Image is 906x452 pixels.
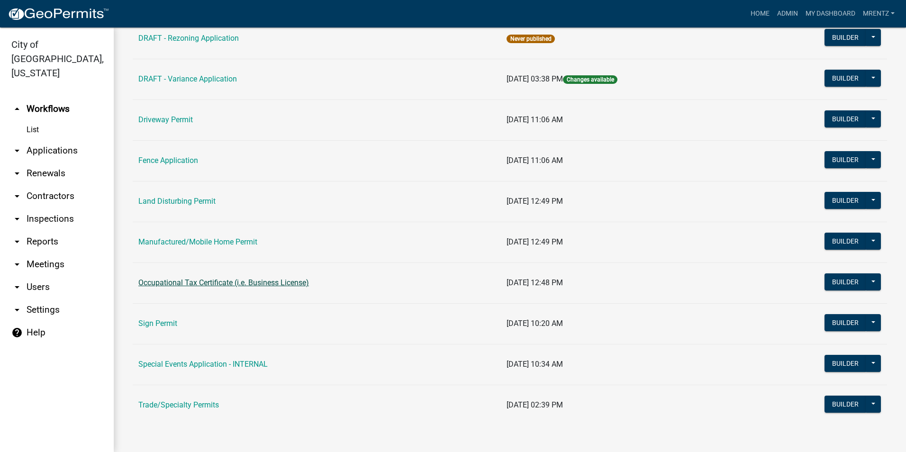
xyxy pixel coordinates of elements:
span: [DATE] 12:49 PM [507,197,563,206]
span: [DATE] 02:39 PM [507,400,563,409]
button: Builder [824,110,866,127]
button: Builder [824,151,866,168]
i: arrow_drop_down [11,213,23,225]
a: Driveway Permit [138,115,193,124]
a: My Dashboard [802,5,859,23]
i: help [11,327,23,338]
span: [DATE] 10:20 AM [507,319,563,328]
span: [DATE] 03:38 PM [507,74,563,83]
a: Special Events Application - INTERNAL [138,360,268,369]
i: arrow_drop_down [11,236,23,247]
i: arrow_drop_down [11,190,23,202]
a: Occupational Tax Certificate (i.e. Business License) [138,278,309,287]
a: Admin [773,5,802,23]
i: arrow_drop_down [11,259,23,270]
i: arrow_drop_up [11,103,23,115]
a: Mrentz [859,5,898,23]
i: arrow_drop_down [11,168,23,179]
a: Land Disturbing Permit [138,197,216,206]
button: Builder [824,273,866,290]
i: arrow_drop_down [11,304,23,316]
button: Builder [824,355,866,372]
span: [DATE] 11:06 AM [507,156,563,165]
a: Sign Permit [138,319,177,328]
button: Builder [824,233,866,250]
button: Builder [824,396,866,413]
i: arrow_drop_down [11,145,23,156]
span: [DATE] 12:49 PM [507,237,563,246]
span: Never published [507,35,554,43]
span: Changes available [563,75,617,84]
span: [DATE] 11:06 AM [507,115,563,124]
a: Manufactured/Mobile Home Permit [138,237,257,246]
button: Builder [824,314,866,331]
span: [DATE] 12:48 PM [507,278,563,287]
a: Fence Application [138,156,198,165]
button: Builder [824,192,866,209]
span: [DATE] 10:34 AM [507,360,563,369]
button: Builder [824,70,866,87]
i: arrow_drop_down [11,281,23,293]
a: Trade/Specialty Permits [138,400,219,409]
button: Builder [824,29,866,46]
a: Home [747,5,773,23]
a: DRAFT - Variance Application [138,74,237,83]
a: DRAFT - Rezoning Application [138,34,239,43]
